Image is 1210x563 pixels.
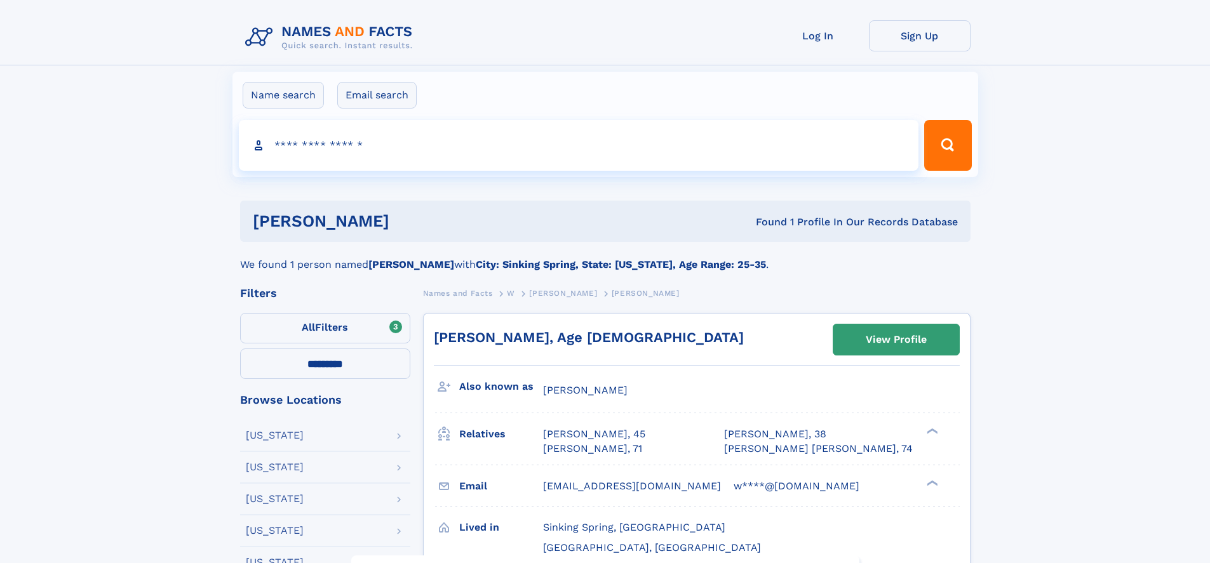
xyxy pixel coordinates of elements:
label: Name search [243,82,324,109]
a: Log In [767,20,869,51]
b: City: Sinking Spring, State: [US_STATE], Age Range: 25-35 [476,258,766,270]
a: Sign Up [869,20,971,51]
b: [PERSON_NAME] [368,258,454,270]
div: ❯ [924,427,939,435]
a: [PERSON_NAME], 45 [543,427,645,441]
a: [PERSON_NAME] [PERSON_NAME], 74 [724,442,913,456]
div: Filters [240,288,410,299]
div: Browse Locations [240,394,410,406]
button: Search Button [924,120,971,171]
input: search input [239,120,919,171]
h3: Email [459,475,543,497]
a: [PERSON_NAME], 38 [724,427,826,441]
span: [GEOGRAPHIC_DATA], [GEOGRAPHIC_DATA] [543,541,761,553]
div: [US_STATE] [246,430,304,440]
span: [EMAIL_ADDRESS][DOMAIN_NAME] [543,480,721,492]
a: [PERSON_NAME], Age [DEMOGRAPHIC_DATA] [434,329,744,345]
h1: [PERSON_NAME] [253,213,573,229]
h3: Lived in [459,517,543,538]
div: ❯ [924,479,939,487]
label: Email search [337,82,417,109]
a: View Profile [833,324,959,355]
span: All [302,321,315,333]
span: [PERSON_NAME] [529,289,597,298]
span: [PERSON_NAME] [543,384,628,396]
div: View Profile [866,325,927,354]
a: [PERSON_NAME] [529,285,597,301]
span: W [507,289,515,298]
a: Names and Facts [423,285,493,301]
h3: Relatives [459,423,543,445]
div: We found 1 person named with . [240,242,971,272]
div: [US_STATE] [246,494,304,504]
h3: Also known as [459,376,543,397]
span: [PERSON_NAME] [612,289,680,298]
span: Sinking Spring, [GEOGRAPHIC_DATA] [543,521,725,533]
div: [US_STATE] [246,526,304,536]
div: Found 1 Profile In Our Records Database [572,215,958,229]
img: Logo Names and Facts [240,20,423,55]
label: Filters [240,313,410,343]
div: [US_STATE] [246,462,304,472]
a: W [507,285,515,301]
a: [PERSON_NAME], 71 [543,442,642,456]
